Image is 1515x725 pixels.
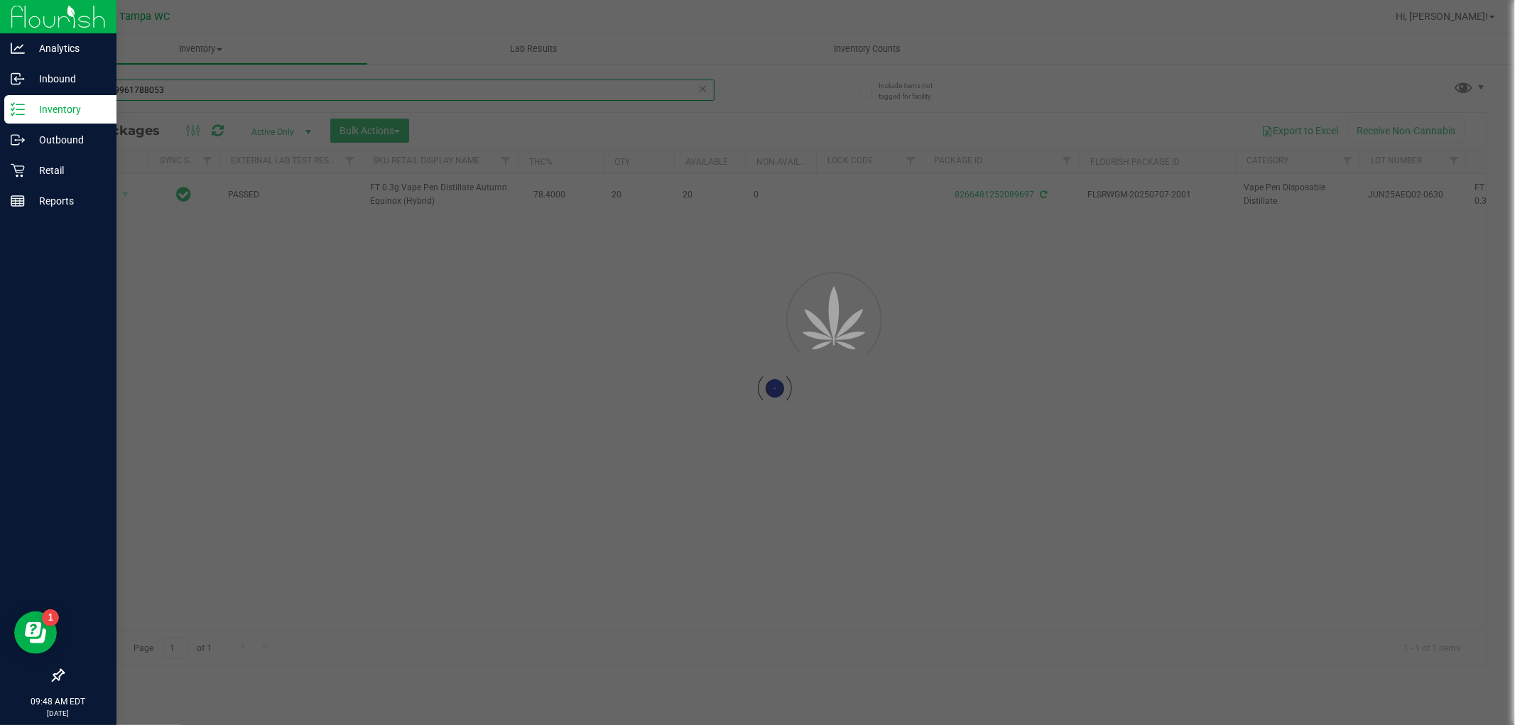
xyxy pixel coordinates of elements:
p: Retail [25,162,110,179]
p: [DATE] [6,708,110,719]
p: Outbound [25,131,110,148]
p: Inventory [25,101,110,118]
inline-svg: Inventory [11,102,25,116]
inline-svg: Analytics [11,41,25,55]
inline-svg: Inbound [11,72,25,86]
p: Inbound [25,70,110,87]
iframe: Resource center unread badge [42,609,59,626]
iframe: Resource center [14,611,57,654]
p: Reports [25,192,110,209]
p: 09:48 AM EDT [6,695,110,708]
inline-svg: Outbound [11,133,25,147]
inline-svg: Reports [11,194,25,208]
p: Analytics [25,40,110,57]
inline-svg: Retail [11,163,25,178]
